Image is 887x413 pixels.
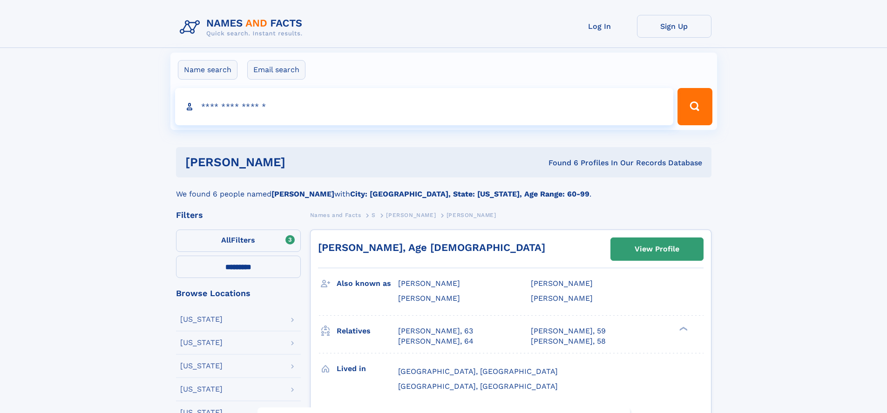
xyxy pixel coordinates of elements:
[180,362,223,370] div: [US_STATE]
[176,289,301,298] div: Browse Locations
[398,382,558,391] span: [GEOGRAPHIC_DATA], [GEOGRAPHIC_DATA]
[180,339,223,346] div: [US_STATE]
[337,276,398,291] h3: Also known as
[637,15,711,38] a: Sign Up
[337,361,398,377] h3: Lived in
[386,212,436,218] span: [PERSON_NAME]
[271,190,334,198] b: [PERSON_NAME]
[398,367,558,376] span: [GEOGRAPHIC_DATA], [GEOGRAPHIC_DATA]
[398,279,460,288] span: [PERSON_NAME]
[247,60,305,80] label: Email search
[310,209,361,221] a: Names and Facts
[531,279,593,288] span: [PERSON_NAME]
[677,88,712,125] button: Search Button
[372,212,376,218] span: S
[178,60,237,80] label: Name search
[531,336,606,346] a: [PERSON_NAME], 58
[350,190,589,198] b: City: [GEOGRAPHIC_DATA], State: [US_STATE], Age Range: 60-99
[176,177,711,200] div: We found 6 people named with .
[318,242,545,253] a: [PERSON_NAME], Age [DEMOGRAPHIC_DATA]
[175,88,674,125] input: search input
[185,156,417,168] h1: [PERSON_NAME]
[180,316,223,323] div: [US_STATE]
[372,209,376,221] a: S
[531,294,593,303] span: [PERSON_NAME]
[176,230,301,252] label: Filters
[221,236,231,244] span: All
[398,294,460,303] span: [PERSON_NAME]
[531,326,606,336] a: [PERSON_NAME], 59
[180,386,223,393] div: [US_STATE]
[562,15,637,38] a: Log In
[176,211,301,219] div: Filters
[337,323,398,339] h3: Relatives
[398,326,473,336] a: [PERSON_NAME], 63
[677,325,688,332] div: ❯
[635,238,679,260] div: View Profile
[447,212,496,218] span: [PERSON_NAME]
[398,336,474,346] a: [PERSON_NAME], 64
[611,238,703,260] a: View Profile
[386,209,436,221] a: [PERSON_NAME]
[417,158,702,168] div: Found 6 Profiles In Our Records Database
[176,15,310,40] img: Logo Names and Facts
